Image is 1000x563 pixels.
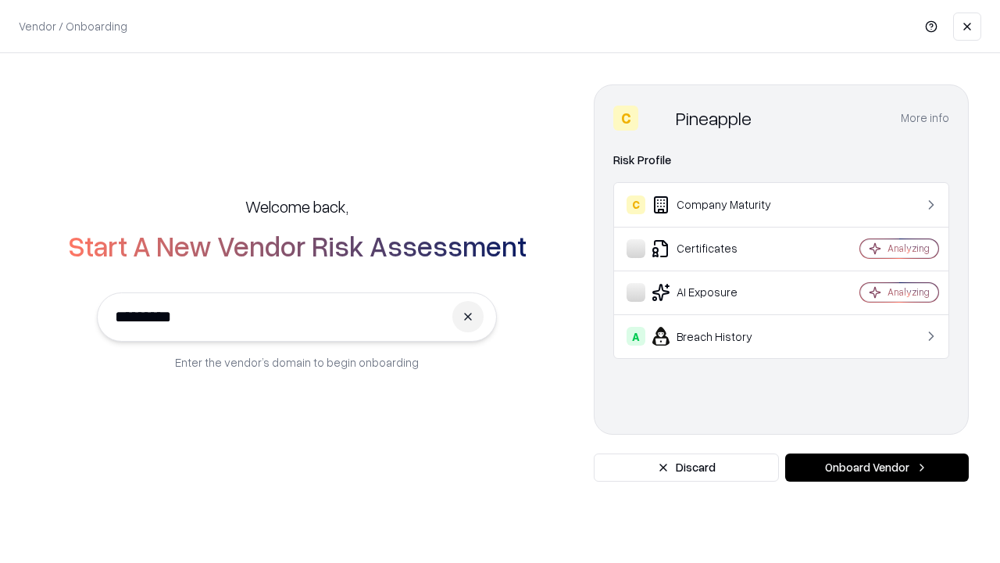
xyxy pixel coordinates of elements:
div: C [613,106,638,131]
h5: Welcome back, [245,195,348,217]
div: Risk Profile [613,151,949,170]
button: More info [901,104,949,132]
div: Certificates [627,239,813,258]
div: Analyzing [887,285,930,299]
button: Onboard Vendor [785,454,969,482]
div: A [627,327,645,346]
h2: Start A New Vendor Risk Assessment [68,230,527,261]
div: C [627,195,645,214]
div: Pineapple [676,106,752,131]
p: Enter the vendor’s domain to begin onboarding [175,354,419,371]
p: Vendor / Onboarding [19,18,127,34]
button: Discard [594,454,779,482]
img: Pineapple [645,106,670,131]
div: Breach History [627,327,813,346]
div: AI Exposure [627,283,813,302]
div: Analyzing [887,242,930,255]
div: Company Maturity [627,195,813,214]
